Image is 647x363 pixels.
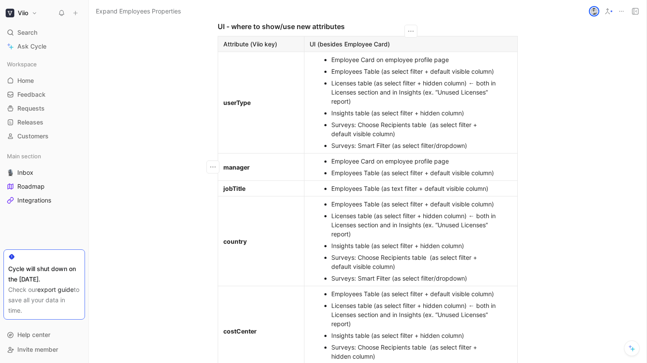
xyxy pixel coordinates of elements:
[3,26,85,39] div: Search
[3,58,85,71] div: Workspace
[17,118,43,127] span: Releases
[331,108,499,118] div: Insights table (as select filter + hidden column)
[17,90,46,99] span: Feedback
[331,343,499,361] div: Surveys: Choose Recipients table (as select filter + hidden column)
[331,274,499,283] div: Surveys: Smart Filter (as select filter/dropdown)
[331,289,499,298] div: Employees Table (as select filter + default visible column)
[7,152,41,160] span: Main section
[310,39,512,49] div: UI (besides Employee Card)
[3,166,85,179] a: 🎙️Inbox
[5,167,16,178] button: 🎙️
[3,40,85,53] a: Ask Cycle
[331,67,499,76] div: Employees Table (as select filter + default visible column)
[3,150,85,207] div: Main section🎙️InboxRoadmapIntegrations
[331,184,499,193] div: Employees Table (as text filter + default visible column)
[17,168,33,177] span: Inbox
[8,285,80,316] div: Check our to save all your data in time.
[17,331,50,338] span: Help center
[331,78,499,106] div: Licenses table (as select filter + hidden column) ← both in Licenses section and in Insights (ex....
[223,238,247,245] strong: country
[17,76,34,85] span: Home
[331,157,499,166] div: Employee Card on employee profile page
[3,328,85,341] div: Help center
[3,130,85,143] a: Customers
[7,169,14,176] img: 🎙️
[331,55,499,64] div: Employee Card on employee profile page
[331,168,499,177] div: Employees Table (as select filter + default visible column)
[3,102,85,115] a: Requests
[6,9,14,17] img: Viio
[18,9,28,17] h1: Viio
[331,241,499,250] div: Insights table (as select filter + hidden column)
[7,60,37,69] span: Workspace
[17,132,49,141] span: Customers
[3,194,85,207] a: Integrations
[3,343,85,356] div: Invite member
[331,253,499,271] div: Surveys: Choose Recipients table (as select filter + default visible column)
[223,39,299,49] div: Attribute (Viio key)
[37,286,74,293] a: export guide
[3,7,39,19] button: ViioViio
[17,27,37,38] span: Search
[17,182,45,191] span: Roadmap
[223,327,257,335] strong: costCenter
[331,199,499,209] div: Employees Table (as select filter + default visible column)
[331,211,499,239] div: Licenses table (as select filter + hidden column) ← both in Licenses section and in Insights (ex....
[3,74,85,87] a: Home
[590,7,598,16] img: avatar
[17,196,51,205] span: Integrations
[17,104,45,113] span: Requests
[331,141,499,150] div: Surveys: Smart Filter (as select filter/dropdown)
[331,120,499,138] div: Surveys: Choose Recipients table (as select filter + default visible column)
[3,180,85,193] a: Roadmap
[3,150,85,163] div: Main section
[3,88,85,101] a: Feedback
[223,164,250,171] strong: manager
[8,264,80,285] div: Cycle will shut down on the [DATE].
[96,6,181,16] span: Expand Employees Properties
[223,99,251,106] strong: userType
[223,185,245,192] strong: jobTitle
[331,301,499,328] div: Licenses table (as select filter + hidden column) ← both in Licenses section and in Insights (ex....
[3,116,85,129] a: Releases
[331,331,499,340] div: Insights table (as select filter + hidden column)
[17,41,46,52] span: Ask Cycle
[17,346,58,353] span: Invite member
[218,21,518,32] div: UI - where to show/use new attributes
